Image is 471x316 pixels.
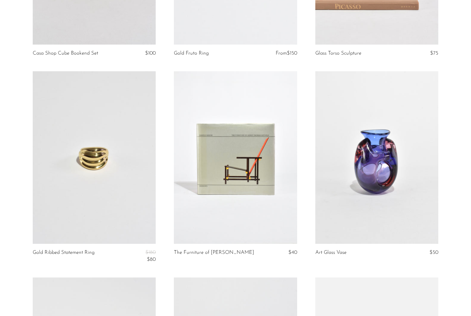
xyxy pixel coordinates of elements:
[145,250,156,255] span: $180
[174,51,209,56] a: Gold Fruto Ring
[430,51,438,56] span: $75
[315,250,347,255] a: Art Glass Vase
[147,257,156,262] span: $80
[430,250,438,255] span: $50
[33,250,95,262] a: Gold Ribbed Statement Ring
[145,51,156,56] span: $100
[288,250,297,255] span: $40
[33,51,98,56] a: Casa Shop Cube Bookend Set
[315,51,361,56] a: Glass Torso Sculpture
[287,51,297,56] span: $150
[264,51,297,56] div: From
[174,250,254,255] a: The Furniture of [PERSON_NAME]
